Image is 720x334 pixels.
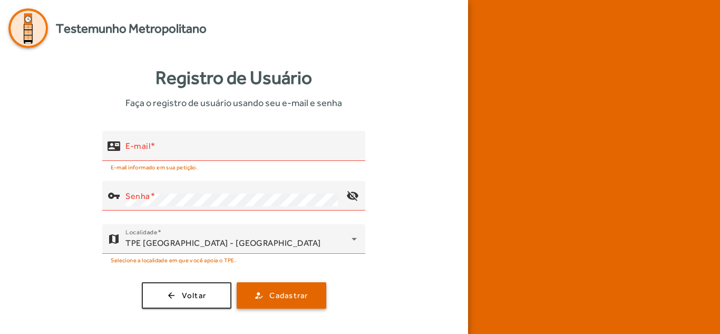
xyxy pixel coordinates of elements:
[125,96,342,110] span: Faça o registro de usuário usando seu e-mail e senha
[56,19,207,38] span: Testemunho Metropolitano
[182,290,207,302] span: Voltar
[125,228,158,236] mat-label: Localidade
[108,140,120,152] mat-icon: contact_mail
[125,238,321,248] span: TPE [GEOGRAPHIC_DATA] - [GEOGRAPHIC_DATA]
[111,161,198,173] mat-hint: E-mail informado em sua petição.
[125,141,150,151] mat-label: E-mail
[125,191,150,201] mat-label: Senha
[108,233,120,245] mat-icon: map
[237,282,326,309] button: Cadastrar
[142,282,231,309] button: Voltar
[108,189,120,202] mat-icon: vpn_key
[269,290,308,302] span: Cadastrar
[155,64,312,92] strong: Registro de Usuário
[340,183,366,208] mat-icon: visibility_off
[8,8,48,48] img: Logo Agenda
[111,254,236,265] mat-hint: Selecione a localidade em que você apoia o TPE.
